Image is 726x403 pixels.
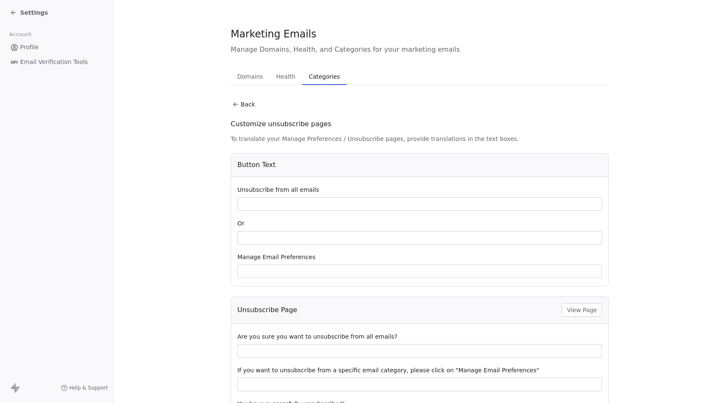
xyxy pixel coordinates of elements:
[237,305,297,315] span: Unsubscribe Page
[562,303,602,317] button: View Page
[20,43,39,52] span: Profile
[7,55,106,69] a: Email Verification Tools
[231,135,519,143] span: To translate your Manage Preferences / Unsubscribe pages, provide translations in the text boxes.
[237,160,276,170] span: Button Text
[237,332,602,341] span: Are you sure you want to unsubscribe from all emails?
[273,71,299,82] span: Health
[234,71,267,82] span: Domains
[61,384,108,391] a: Help & Support
[237,253,602,261] span: Manage Email Preferences
[567,306,597,314] span: View Page
[10,8,48,17] a: Settings
[231,119,331,129] span: Customize unsubscribe pages
[5,28,35,41] span: Account
[20,58,88,66] span: Email Verification Tools
[305,71,343,82] span: Categories
[227,97,260,112] button: Back
[231,45,609,55] span: Manage Domains, Health, and Categories for your marketing emails
[7,40,106,54] a: Profile
[20,8,48,17] span: Settings
[237,186,602,194] span: Unsubscribe from all emails
[69,384,108,391] span: Help & Support
[231,28,316,40] span: Marketing Emails
[237,219,602,228] span: Or
[237,366,602,374] span: If you want to unsubscribe from a specific email category, please click on "Manage Email Preferen...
